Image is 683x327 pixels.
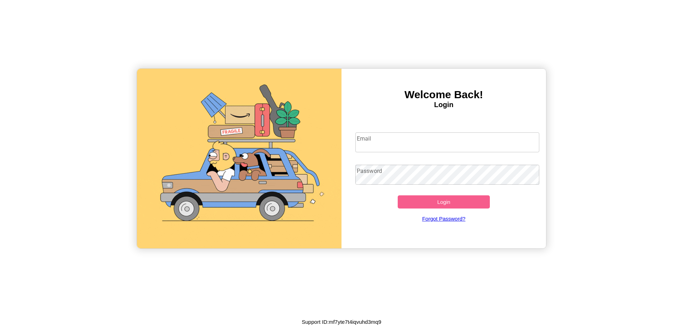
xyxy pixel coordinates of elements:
[302,317,381,327] p: Support ID: mf7yte7t4iqvuhd3mq9
[341,101,546,109] h4: Login
[341,89,546,101] h3: Welcome Back!
[137,69,341,248] img: gif
[352,209,536,229] a: Forgot Password?
[398,195,490,209] button: Login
